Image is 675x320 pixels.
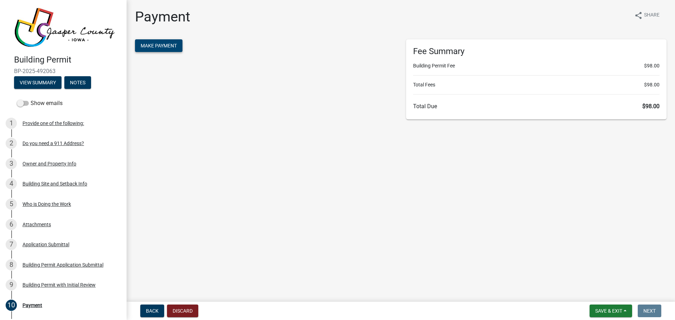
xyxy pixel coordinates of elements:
[64,80,91,86] wm-modal-confirm: Notes
[634,11,643,20] i: share
[6,300,17,311] div: 10
[14,80,62,86] wm-modal-confirm: Summary
[22,242,69,247] div: Application Submittal
[6,259,17,270] div: 8
[22,161,76,166] div: Owner and Property Info
[629,8,665,22] button: shareShare
[413,46,660,57] h6: Fee Summary
[22,262,103,267] div: Building Permit Application Submittal
[638,305,661,317] button: Next
[14,76,62,89] button: View Summary
[644,11,660,20] span: Share
[17,99,63,107] label: Show emails
[6,158,17,169] div: 3
[644,81,660,89] span: $98.00
[14,55,121,65] h4: Building Permit
[167,305,198,317] button: Discard
[135,39,182,52] button: Make Payment
[22,282,96,287] div: Building Permit with Initial Review
[22,303,42,308] div: Payment
[22,222,51,227] div: Attachments
[14,68,112,74] span: BP-2025-492063
[22,202,71,207] div: Who is Doing the Work
[6,198,17,210] div: 5
[642,103,660,110] span: $98.00
[6,118,17,129] div: 1
[22,141,84,146] div: Do you need a 911 Address?
[413,81,660,89] li: Total Fees
[135,8,190,25] h1: Payment
[413,62,660,70] li: Building Permit Fee
[643,308,656,314] span: Next
[22,121,84,126] div: Provide one of the following:
[146,308,159,314] span: Back
[590,305,632,317] button: Save & Exit
[22,181,87,186] div: Building Site and Setback Info
[140,305,164,317] button: Back
[6,279,17,290] div: 9
[413,103,660,110] h6: Total Due
[64,76,91,89] button: Notes
[6,138,17,149] div: 2
[141,43,177,48] span: Make Payment
[644,62,660,70] span: $98.00
[6,178,17,189] div: 4
[6,239,17,250] div: 7
[6,219,17,230] div: 6
[14,7,115,47] img: Jasper County, Iowa
[595,308,622,314] span: Save & Exit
